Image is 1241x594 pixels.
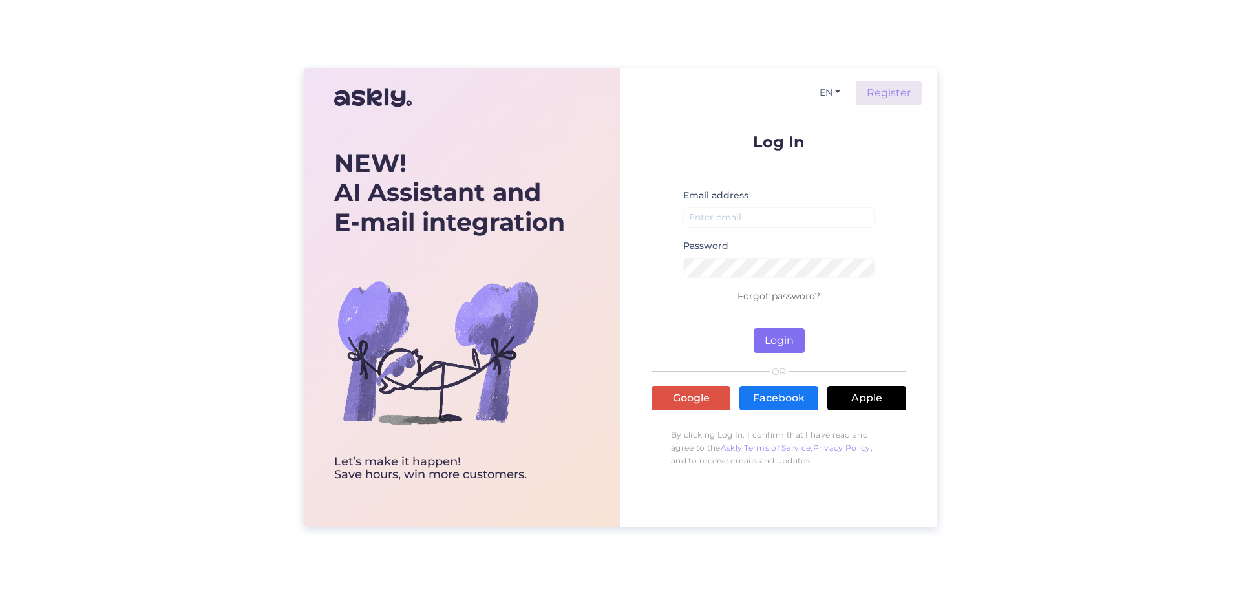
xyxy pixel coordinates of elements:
[813,443,871,452] a: Privacy Policy
[739,386,818,410] a: Facebook
[334,148,407,178] b: NEW!
[652,386,730,410] a: Google
[652,134,906,150] p: Log In
[334,82,412,113] img: Askly
[827,386,906,410] a: Apple
[754,328,805,353] button: Login
[737,290,820,302] a: Forgot password?
[814,83,845,102] button: EN
[334,249,541,456] img: bg-askly
[334,149,565,237] div: AI Assistant and E-mail integration
[770,367,789,376] span: OR
[856,81,922,105] a: Register
[652,422,906,474] p: By clicking Log In, I confirm that I have read and agree to the , , and to receive emails and upd...
[683,207,875,228] input: Enter email
[683,189,748,202] label: Email address
[334,456,565,482] div: Let’s make it happen! Save hours, win more customers.
[721,443,811,452] a: Askly Terms of Service
[683,239,728,253] label: Password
